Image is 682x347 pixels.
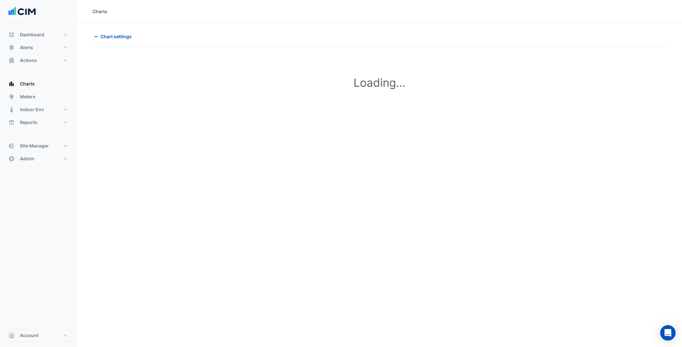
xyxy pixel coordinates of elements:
[20,81,35,87] span: Charts
[660,325,676,341] div: Open Intercom Messenger
[8,5,37,18] img: Company Logo
[5,41,72,54] button: Alerts
[5,116,72,129] button: Reports
[5,54,72,67] button: Actions
[20,106,44,113] span: Indoor Env
[20,44,33,51] span: Alerts
[20,119,37,126] span: Reports
[8,143,15,149] app-icon: Site Manager
[92,8,107,15] div: Charts
[20,57,37,64] span: Actions
[20,332,39,339] span: Account
[107,76,652,89] h1: Loading...
[92,31,136,42] button: Chart settings
[8,57,15,64] app-icon: Actions
[8,31,15,38] app-icon: Dashboard
[20,93,35,100] span: Meters
[5,90,72,103] button: Meters
[8,156,15,162] app-icon: Admin
[8,119,15,126] app-icon: Reports
[20,156,34,162] span: Admin
[5,329,72,342] button: Account
[8,106,15,113] app-icon: Indoor Env
[5,103,72,116] button: Indoor Env
[8,93,15,100] app-icon: Meters
[5,152,72,165] button: Admin
[5,139,72,152] button: Site Manager
[5,28,72,41] button: Dashboard
[8,44,15,51] app-icon: Alerts
[101,33,132,40] span: Chart settings
[5,77,72,90] button: Charts
[20,143,49,149] span: Site Manager
[20,31,44,38] span: Dashboard
[8,81,15,87] app-icon: Charts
